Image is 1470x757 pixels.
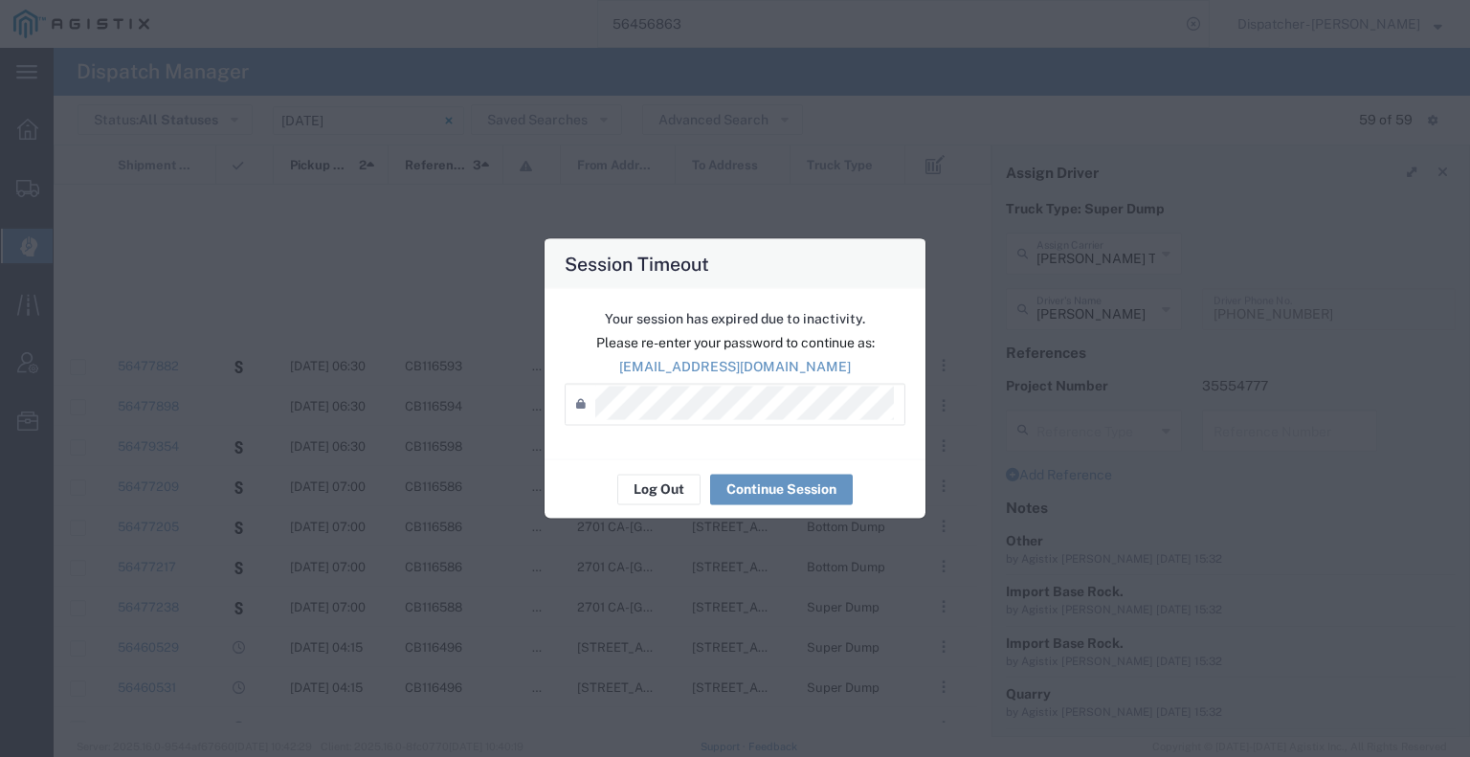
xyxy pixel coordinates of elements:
[565,308,905,328] p: Your session has expired due to inactivity.
[617,474,701,504] button: Log Out
[565,249,709,277] h4: Session Timeout
[710,474,853,504] button: Continue Session
[565,356,905,376] p: [EMAIL_ADDRESS][DOMAIN_NAME]
[565,332,905,352] p: Please re-enter your password to continue as:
